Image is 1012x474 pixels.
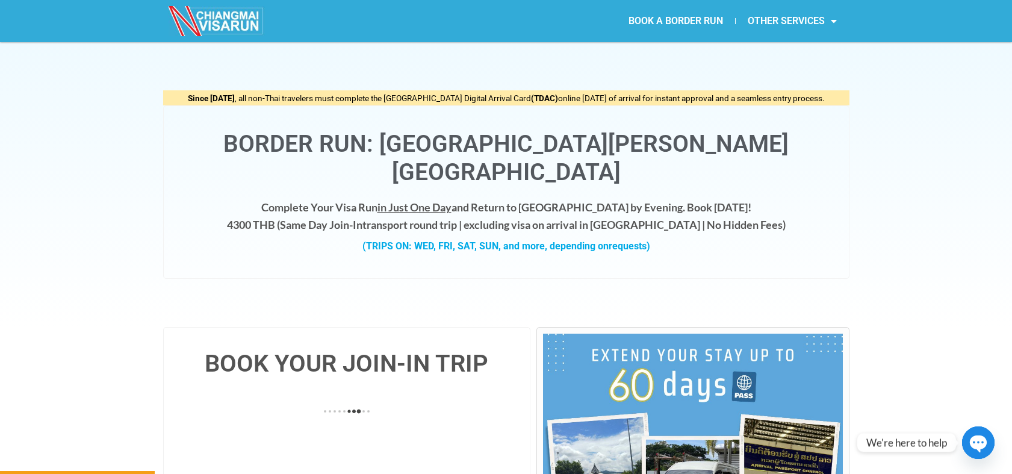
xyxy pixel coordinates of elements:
h1: Border Run: [GEOGRAPHIC_DATA][PERSON_NAME][GEOGRAPHIC_DATA] [176,130,837,187]
a: BOOK A BORDER RUN [616,7,735,35]
strong: Since [DATE] [188,93,235,103]
span: , all non-Thai travelers must complete the [GEOGRAPHIC_DATA] Digital Arrival Card online [DATE] o... [188,93,825,103]
strong: (TRIPS ON: WED, FRI, SAT, SUN, and more, depending on [362,240,650,252]
span: requests) [609,240,650,252]
a: OTHER SERVICES [736,7,849,35]
nav: Menu [506,7,849,35]
span: in Just One Day [377,201,452,214]
h4: Complete Your Visa Run and Return to [GEOGRAPHIC_DATA] by Evening. Book [DATE]! 4300 THB ( transp... [176,199,837,234]
strong: (TDAC) [531,93,558,103]
strong: Same Day Join-In [280,218,362,231]
h4: BOOK YOUR JOIN-IN TRIP [176,352,518,376]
